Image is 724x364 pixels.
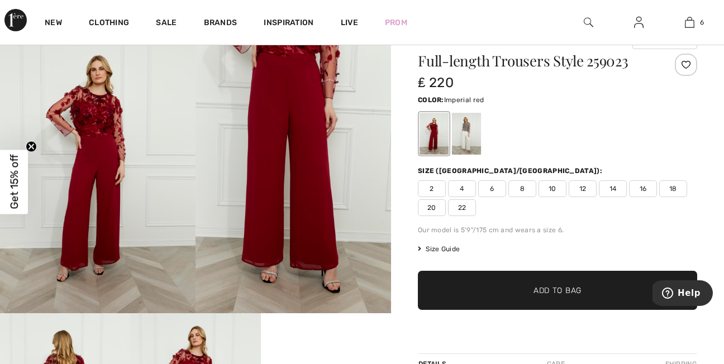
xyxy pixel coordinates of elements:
[652,280,713,308] iframe: Opens a widget where you can find more information
[418,96,444,104] span: Color:
[629,180,657,197] span: 16
[420,113,449,155] div: Imperial red
[659,180,687,197] span: 18
[4,9,27,31] img: 1ère Avenue
[418,244,460,254] span: Size Guide
[418,199,446,216] span: 20
[385,17,407,28] a: Prom
[418,225,697,235] div: Our model is 5'9"/175 cm and wears a size 6.
[418,75,454,90] span: ₤ 220
[8,155,21,209] span: Get 15% off
[448,199,476,216] span: 22
[418,54,651,68] h1: Full-length Trousers Style 259023
[418,180,446,197] span: 2
[418,166,604,176] div: Size ([GEOGRAPHIC_DATA]/[GEOGRAPHIC_DATA]):
[156,18,177,30] a: Sale
[196,20,391,313] img: Full-Length Trousers Style 259023. 2
[418,271,697,310] button: Add to Bag
[508,180,536,197] span: 8
[539,180,566,197] span: 10
[685,16,694,29] img: My Bag
[452,113,481,155] div: Ivory
[26,141,37,152] button: Close teaser
[478,180,506,197] span: 6
[341,17,358,28] a: Live
[204,18,237,30] a: Brands
[625,16,652,30] a: Sign In
[534,285,582,296] span: Add to Bag
[444,96,484,104] span: Imperial red
[634,16,644,29] img: My Info
[89,18,129,30] a: Clothing
[569,180,597,197] span: 12
[584,16,593,29] img: search the website
[264,18,313,30] span: Inspiration
[45,18,62,30] a: New
[599,180,627,197] span: 14
[448,180,476,197] span: 4
[665,16,715,29] a: 6
[700,17,704,27] span: 6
